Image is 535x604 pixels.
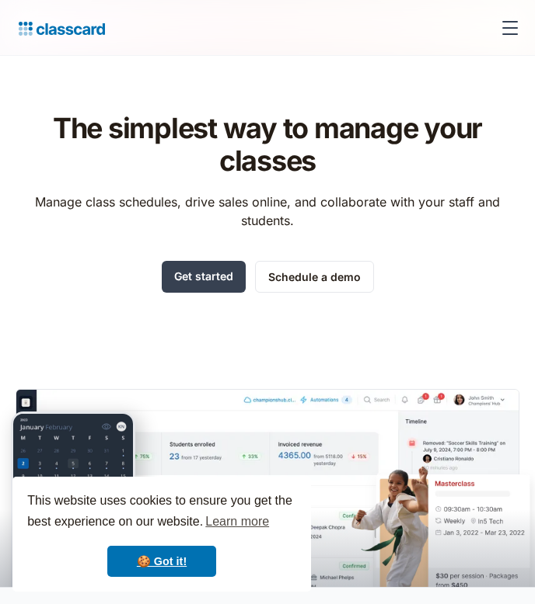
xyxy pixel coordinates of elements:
a: Get started [162,261,246,293]
a: learn more about cookies [203,510,271,533]
div: cookieconsent [12,477,311,592]
a: dismiss cookie message [107,546,216,577]
a: home [12,17,105,39]
h1: The simplest way to manage your classes [16,112,519,177]
span: This website uses cookies to ensure you get the best experience on our website. [27,491,296,533]
div: menu [491,9,523,47]
p: Manage class schedules, drive sales online, and collaborate with your staff and students. [21,193,515,230]
a: Schedule a demo [255,261,374,293]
